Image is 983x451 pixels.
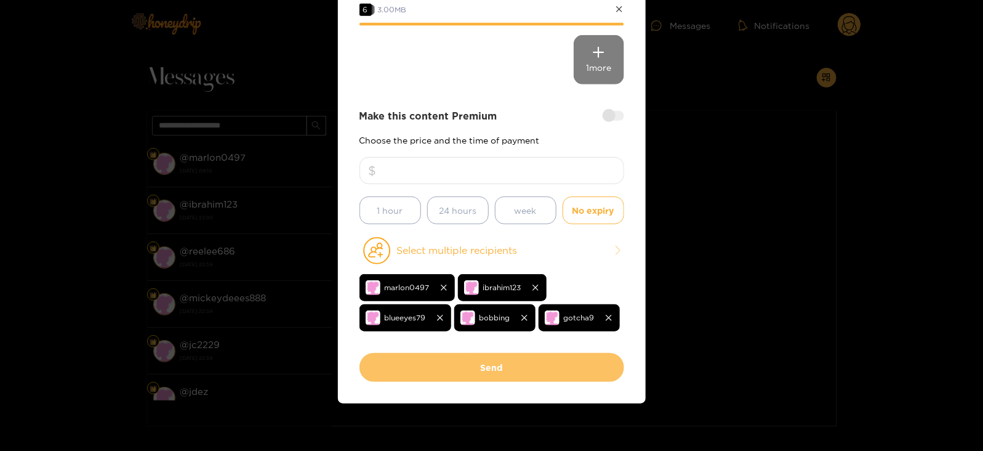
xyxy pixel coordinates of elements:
[574,35,624,84] div: 1 more
[427,197,489,224] button: 24 hours
[572,203,614,217] span: No expiry
[377,203,403,217] span: 1 hour
[359,353,624,382] button: Send
[359,109,497,123] strong: Make this content Premium
[464,280,479,295] img: no-avatar.png
[515,203,537,217] span: week
[359,197,421,224] button: 1 hour
[366,280,380,295] img: no-avatar.png
[378,6,407,14] span: 3.00 MB
[479,311,510,325] span: bobbing
[563,197,624,224] button: No expiry
[460,311,475,325] img: no-avatar.png
[359,237,624,265] button: Select multiple recipients
[359,136,624,145] p: Choose the price and the time of payment
[385,311,426,325] span: blueeyes79
[366,311,380,325] img: no-avatar.png
[495,197,556,224] button: week
[385,280,430,295] span: marlon0497
[564,311,595,325] span: gotcha9
[359,4,372,16] span: 6
[483,280,521,295] span: ibrahim123
[439,203,476,217] span: 24 hours
[545,311,560,325] img: no-avatar.png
